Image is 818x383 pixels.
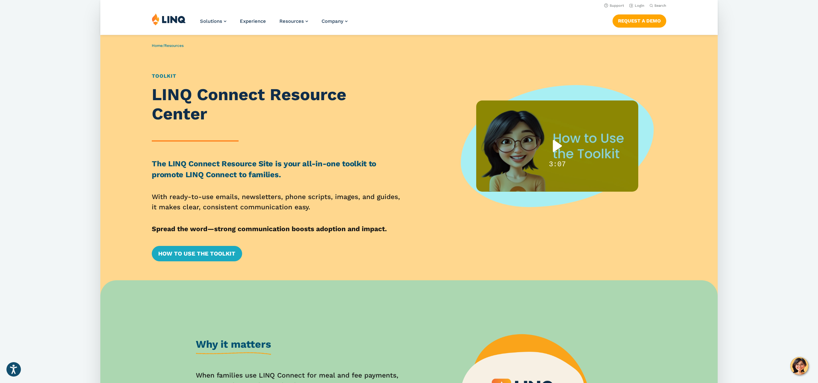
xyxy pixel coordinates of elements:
nav: Utility Navigation [100,2,718,9]
span: Resources [279,18,304,24]
strong: Spread the word—strong communication boosts adoption and impact. [152,225,387,233]
strong: Why it matters [196,338,271,350]
a: Login [629,4,644,8]
a: Support [604,4,624,8]
nav: Button Navigation [613,13,666,27]
a: Experience [240,18,266,24]
a: Home [152,43,163,48]
span: Search [654,4,666,8]
span: Solutions [200,18,222,24]
div: Play [537,133,578,159]
a: Solutions [200,18,226,24]
a: Toolkit [152,73,176,79]
button: Open Search Bar [650,3,666,8]
p: With ready-to-use emails, newsletters, phone scripts, images, and guides, it makes clear, consist... [152,192,401,212]
a: Resources [164,43,184,48]
a: Company [322,18,348,24]
span: / [152,43,184,48]
nav: Primary Navigation [200,13,348,34]
strong: The LINQ Connect Resource Site is your all-in-one toolkit to promote LINQ Connect to families. [152,159,376,179]
a: How to Use the Toolkit [152,246,242,261]
h1: LINQ Connect Resource Center [152,85,401,124]
button: Hello, have a question? Let’s chat. [790,357,808,375]
span: Company [322,18,343,24]
img: LINQ | K‑12 Software [152,13,186,25]
div: 3:07 [476,160,638,170]
a: Request a Demo [613,14,666,27]
a: Resources [279,18,308,24]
